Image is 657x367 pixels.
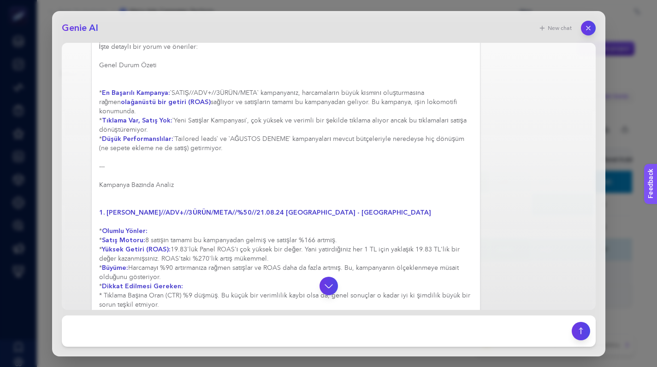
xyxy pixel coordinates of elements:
[62,22,98,35] h2: Genie AI
[102,236,145,245] strong: Satış Motoru:
[102,116,172,125] strong: Tıklama Var, Satış Yok:
[102,134,173,143] strong: Düşük Performanslılar:
[99,208,431,217] strong: 1. [PERSON_NAME]//ADV+//3ÜRÜN/META//%50//21.08.24 [GEOGRAPHIC_DATA] - [GEOGRAPHIC_DATA]
[102,245,171,254] strong: Yüksek Getiri (ROAS):
[99,181,473,190] h3: Kampanya Bazında Analiz
[121,98,211,106] strong: olağanüstü bir getiri (ROAS)
[533,22,577,35] button: New chat
[102,88,170,97] strong: En Başarılı Kampanya:
[102,263,128,272] strong: Büyüme:
[6,3,35,10] span: Feedback
[102,227,148,235] strong: Olumlu Yönler:
[99,61,473,70] h3: Genel Durum Özeti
